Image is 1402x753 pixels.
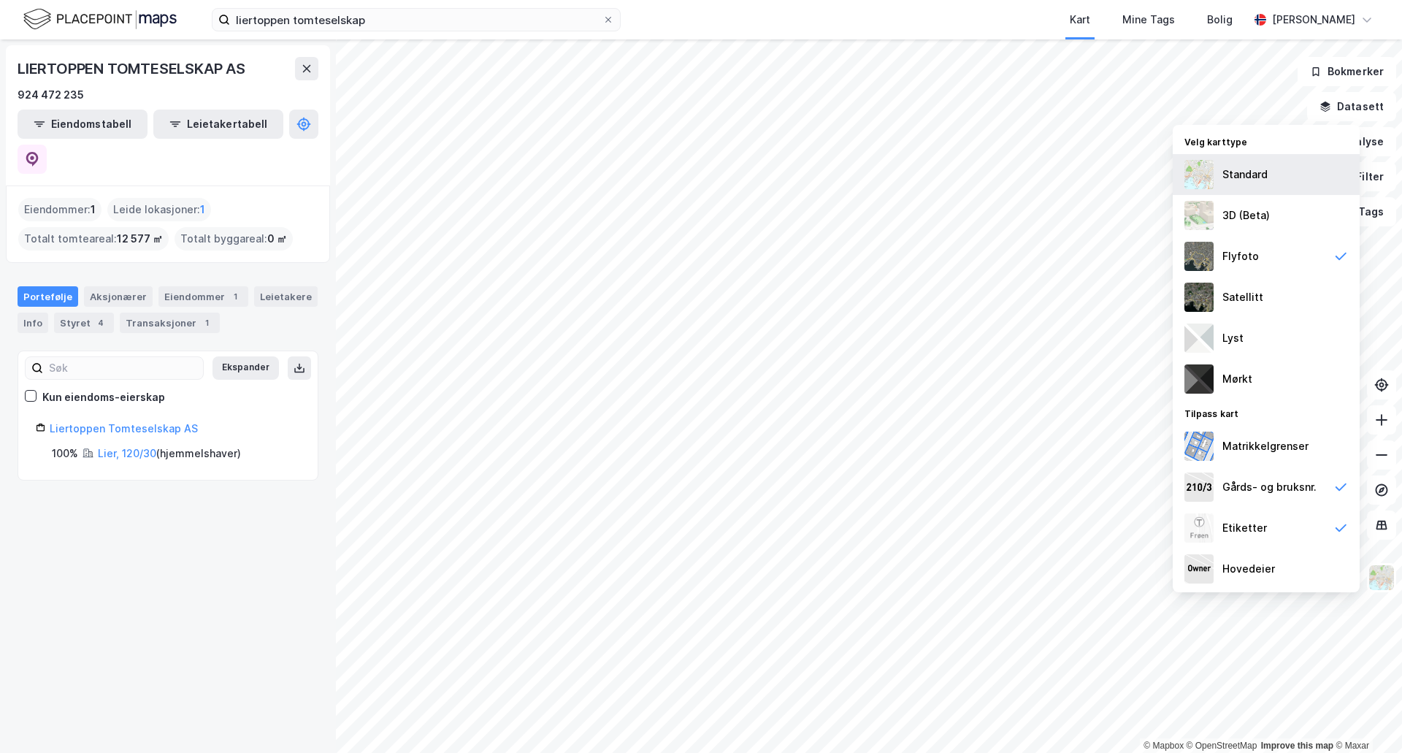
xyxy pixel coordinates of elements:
span: 1 [200,201,205,218]
div: Kun eiendoms-eierskap [42,389,165,406]
div: Aksjonærer [84,286,153,307]
img: Z [1184,242,1214,271]
div: Velg karttype [1173,128,1360,154]
a: Mapbox [1144,741,1184,751]
div: Totalt byggareal : [175,227,293,251]
img: Z [1184,513,1214,543]
div: Info [18,313,48,333]
div: Kart [1070,11,1090,28]
div: Standard [1222,166,1268,183]
div: [PERSON_NAME] [1272,11,1355,28]
div: 4 [93,316,108,330]
div: 924 472 235 [18,86,84,104]
img: luj3wr1y2y3+OchiMxRmMxRlscgabnMEmZ7DJGWxyBpucwSZnsMkZbHIGm5zBJmewyRlscgabnMEmZ7DJGWxyBpucwSZnsMkZ... [1184,324,1214,353]
div: Tilpass kart [1173,400,1360,426]
button: Ekspander [212,356,279,380]
div: Hovedeier [1222,560,1275,578]
div: 100% [52,445,78,462]
div: Eiendommer [158,286,248,307]
a: OpenStreetMap [1187,741,1257,751]
div: Mørkt [1222,370,1252,388]
div: 1 [228,289,242,304]
a: Liertoppen Tomteselskap AS [50,422,198,435]
img: Z [1184,160,1214,189]
img: majorOwner.b5e170eddb5c04bfeeff.jpeg [1184,554,1214,584]
span: 0 ㎡ [267,230,287,248]
div: Mine Tags [1122,11,1175,28]
button: Datasett [1307,92,1396,121]
img: nCdM7BzjoCAAAAAElFTkSuQmCC [1184,364,1214,394]
img: cadastreKeys.547ab17ec502f5a4ef2b.jpeg [1184,473,1214,502]
input: Søk på adresse, matrikkel, gårdeiere, leietakere eller personer [230,9,602,31]
div: Satellitt [1222,288,1263,306]
div: Eiendommer : [18,198,101,221]
button: Bokmerker [1298,57,1396,86]
div: Totalt tomteareal : [18,227,169,251]
button: Filter [1326,162,1396,191]
button: Tags [1328,197,1396,226]
div: Leietakere [254,286,318,307]
div: Gårds- og bruksnr. [1222,478,1317,496]
input: Søk [43,357,203,379]
iframe: Chat Widget [1329,683,1402,753]
img: cadastreBorders.cfe08de4b5ddd52a10de.jpeg [1184,432,1214,461]
div: Kontrollprogram for chat [1329,683,1402,753]
div: Styret [54,313,114,333]
span: 1 [91,201,96,218]
a: Improve this map [1261,741,1333,751]
button: Leietakertabell [153,110,283,139]
div: Flyfoto [1222,248,1259,265]
span: 12 577 ㎡ [117,230,163,248]
div: 1 [199,316,214,330]
img: Z [1368,564,1395,592]
button: Eiendomstabell [18,110,148,139]
img: 9k= [1184,283,1214,312]
div: Lyst [1222,329,1244,347]
img: Z [1184,201,1214,230]
div: Portefølje [18,286,78,307]
img: logo.f888ab2527a4732fd821a326f86c7f29.svg [23,7,177,32]
div: 3D (Beta) [1222,207,1270,224]
div: LIERTOPPEN TOMTESELSKAP AS [18,57,248,80]
div: ( hjemmelshaver ) [98,445,241,462]
div: Leide lokasjoner : [107,198,211,221]
div: Transaksjoner [120,313,220,333]
div: Bolig [1207,11,1233,28]
a: Lier, 120/30 [98,447,156,459]
div: Matrikkelgrenser [1222,437,1309,455]
div: Etiketter [1222,519,1267,537]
